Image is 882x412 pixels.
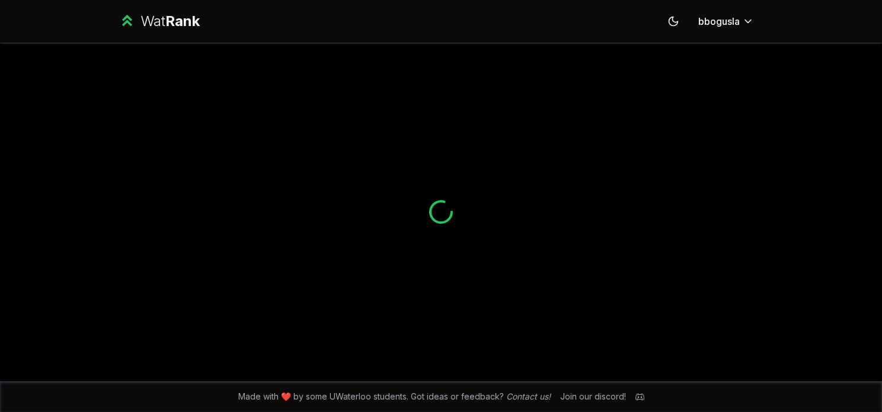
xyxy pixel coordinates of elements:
[689,11,763,32] button: bbogusla
[698,14,740,28] span: bbogusla
[140,12,200,31] div: Wat
[238,391,551,403] span: Made with ❤️ by some UWaterloo students. Got ideas or feedback?
[119,12,200,31] a: WatRank
[165,12,200,30] span: Rank
[560,391,626,403] div: Join our discord!
[506,391,551,401] a: Contact us!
